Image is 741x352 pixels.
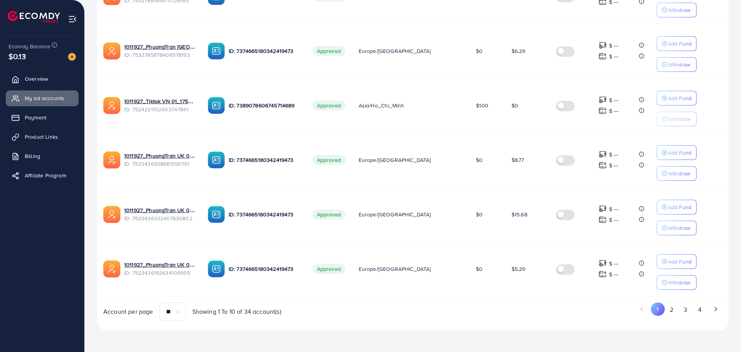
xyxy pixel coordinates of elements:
[657,275,697,290] button: Withdraw
[124,261,195,277] div: <span class='underline'>1011927_PhuongTran UK 05_1751686636031</span></br>7523436192634109959
[599,96,607,104] img: top-up amount
[124,97,195,113] div: <span class='underline'>1011927_Tiktok VN 01_1751869264216</span></br>7524221102403747841
[651,303,664,316] button: Go to page 1
[6,110,79,125] a: Payment
[609,95,619,105] p: $ ---
[192,307,281,316] span: Showing 1 To 10 of 34 account(s)
[609,259,619,268] p: $ ---
[476,102,488,109] span: $100
[208,43,225,60] img: ic-ba-acc.ded83a64.svg
[124,160,195,168] span: ID: 7523436928681590791
[6,71,79,87] a: Overview
[6,168,79,183] a: Affiliate Program
[476,265,483,273] span: $0
[657,3,697,17] button: Withdraw
[25,133,58,141] span: Product Links
[103,260,120,277] img: ic-ads-acc.e4c84228.svg
[668,278,690,287] p: Withdraw
[312,209,346,219] span: Approved
[312,100,346,111] span: Approved
[657,36,697,51] button: Add Fund
[68,53,76,61] img: image
[124,206,195,222] div: <span class='underline'>1011927_PhuongTran UK 06_1751686684359</span></br>7523436332467830802
[359,211,431,218] span: Europe/[GEOGRAPHIC_DATA]
[124,97,195,105] a: 1011927_Tiktok VN 01_1751869264216
[124,152,195,160] a: 1011927_PhuongTran UK 07_1751686736496
[657,57,697,72] button: Withdraw
[599,161,607,169] img: top-up amount
[208,97,225,114] img: ic-ba-acc.ded83a64.svg
[657,166,697,181] button: Withdraw
[657,221,697,235] button: Withdraw
[208,206,225,223] img: ic-ba-acc.ded83a64.svg
[208,151,225,168] img: ic-ba-acc.ded83a64.svg
[599,270,607,278] img: top-up amount
[609,270,619,279] p: $ ---
[599,216,607,224] img: top-up amount
[103,151,120,168] img: ic-ads-acc.e4c84228.svg
[6,90,79,106] a: My ad accounts
[609,106,619,116] p: $ ---
[124,269,195,277] span: ID: 7523436192634109959
[359,265,431,273] span: Europe/[GEOGRAPHIC_DATA]
[103,43,120,60] img: ic-ads-acc.e4c84228.svg
[657,112,697,126] button: Withdraw
[124,51,195,59] span: ID: 7532785878406578193
[668,94,691,103] p: Add Fund
[693,303,707,317] button: Go to page 4
[609,215,619,224] p: $ ---
[657,200,697,214] button: Add Fund
[124,261,195,269] a: 1011927_PhuongTran UK 05_1751686636031
[599,41,607,49] img: top-up amount
[476,211,483,218] span: $0
[708,317,735,346] iframe: Chat
[9,43,50,50] span: Ecomdy Balance
[709,303,722,316] button: Go to next page
[665,303,679,317] button: Go to page 2
[359,156,431,164] span: Europe/[GEOGRAPHIC_DATA]
[668,202,691,212] p: Add Fund
[124,43,195,51] a: 1011927_PhuongTran [GEOGRAPHIC_DATA] 08_1753863400059
[103,307,153,316] span: Account per page
[6,148,79,164] a: Billing
[679,303,693,317] button: Go to page 3
[512,265,525,273] span: $5.29
[229,264,300,274] p: ID: 7374665180342419473
[124,105,195,113] span: ID: 7524221102403747841
[609,161,619,170] p: $ ---
[609,52,619,61] p: $ ---
[6,129,79,145] a: Product Links
[25,172,66,179] span: Affiliate Program
[124,206,195,214] a: 1011927_PhuongTran UK 06_1751686684359
[103,206,120,223] img: ic-ads-acc.e4c84228.svg
[312,264,346,274] span: Approved
[668,148,691,157] p: Add Fund
[512,47,525,55] span: $6.29
[657,254,697,269] button: Add Fund
[359,102,404,109] span: Asia/Ho_Chi_Minh
[668,60,690,69] p: Withdraw
[599,150,607,158] img: top-up amount
[25,75,48,83] span: Overview
[229,155,300,165] p: ID: 7374665180342419473
[8,11,60,23] a: logo
[476,47,483,55] span: $0
[512,156,524,164] span: $8.77
[9,51,26,62] span: $0.13
[668,223,690,233] p: Withdraw
[124,214,195,222] span: ID: 7523436332467830802
[312,155,346,165] span: Approved
[668,5,690,15] p: Withdraw
[668,114,690,124] p: Withdraw
[25,94,64,102] span: My ad accounts
[609,204,619,214] p: $ ---
[359,47,431,55] span: Europe/[GEOGRAPHIC_DATA]
[668,257,691,266] p: Add Fund
[599,52,607,60] img: top-up amount
[476,156,483,164] span: $0
[124,43,195,59] div: <span class='underline'>1011927_PhuongTran UK 08_1753863400059</span></br>7532785878406578193
[25,152,40,160] span: Billing
[609,41,619,50] p: $ ---
[229,210,300,219] p: ID: 7374665180342419473
[68,15,77,24] img: menu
